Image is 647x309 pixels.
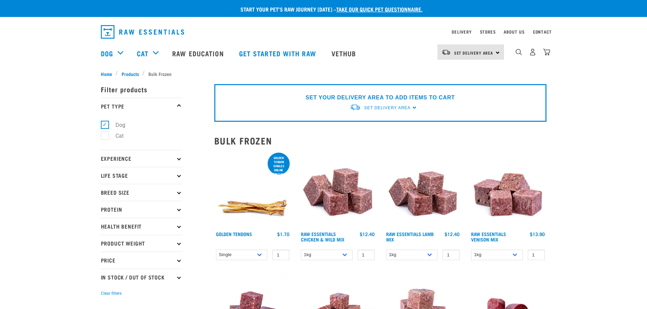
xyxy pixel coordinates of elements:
img: 1113 RE Venison Mix 01 [469,151,546,228]
label: Dog [105,121,128,129]
p: In Stock / Out Of Stock [101,269,182,286]
button: Clear filters [101,290,122,296]
img: Pile Of Cubed Chicken Wild Meat Mix [299,151,376,228]
input: 1 [358,250,375,260]
p: Filter products [101,81,182,98]
div: Golden Tendon singles online special! [268,153,290,179]
a: About Us [504,31,524,33]
label: Cat [105,132,126,140]
a: Home [101,70,116,77]
img: 1293 Golden Tendons 01 [214,151,291,228]
p: Life Stage [101,167,182,184]
a: Cat [137,48,148,58]
div: $12.40 [360,231,375,237]
input: 1 [528,250,545,260]
div: $13.90 [530,231,545,237]
div: $12.40 [445,231,460,237]
input: 1 [272,250,289,260]
span: Set Delivery Area [454,52,493,54]
img: Raw Essentials Logo [101,25,184,39]
span: Home [101,70,112,77]
a: Raw Essentials Chicken & Wild Mix [301,233,344,240]
img: user.png [529,49,536,56]
h2: Bulk Frozen [214,135,546,146]
img: home-icon@2x.png [543,49,550,56]
span: Set Delivery Area [364,105,410,110]
p: Price [101,252,182,269]
img: ?1041 RE Lamb Mix 01 [384,151,462,228]
p: Experience [101,150,182,167]
a: Raw Essentials Lamb Mix [386,233,434,240]
a: take our quick pet questionnaire. [336,7,423,11]
a: Raw Education [165,40,232,67]
img: van-moving.png [442,49,451,55]
p: Breed Size [101,184,182,201]
p: Protein [101,201,182,218]
a: Contact [533,31,552,33]
a: Vethub [325,40,365,67]
p: SET YOUR DELIVERY AREA TO ADD ITEMS TO CART [306,94,455,102]
nav: dropdown navigation [95,22,552,41]
span: Products [122,70,139,77]
a: Raw Essentials Venison Mix [471,233,506,240]
a: Dog [101,48,113,58]
p: Health Benefit [101,218,182,235]
a: Get started with Raw [232,40,325,67]
a: Products [118,70,142,77]
p: Pet Type [101,98,182,115]
img: home-icon-1@2x.png [516,49,522,55]
a: Delivery [452,31,471,33]
input: 1 [443,250,460,260]
nav: breadcrumbs [101,70,546,77]
div: $1.70 [277,231,289,237]
a: Golden Tendons [216,233,252,235]
p: Product Weight [101,235,182,252]
img: van-moving.png [350,104,361,111]
a: Stores [480,31,496,33]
